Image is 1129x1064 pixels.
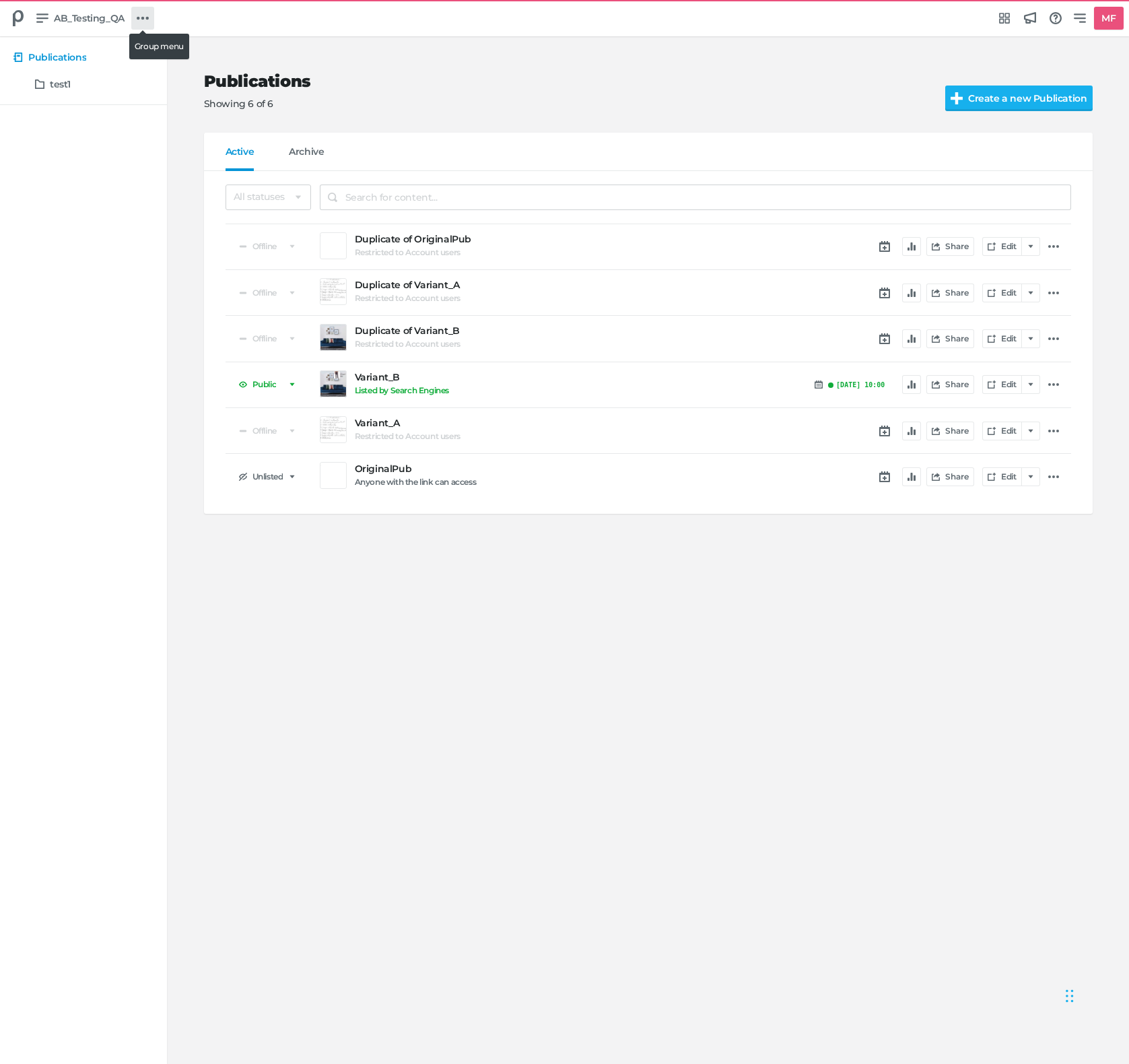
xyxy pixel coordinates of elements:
a: Schedule Publication [877,238,893,255]
span: Unlisted [252,473,283,481]
h6: Restricted to Account users [355,248,460,257]
button: Share [926,329,974,348]
span: Offline [252,427,277,435]
a: Publications [8,45,140,69]
a: Schedule Publication [877,469,893,485]
a: OriginalPub [355,463,738,475]
a: Preview [320,278,347,305]
input: Create a new Publication [945,86,1122,111]
a: Archive [289,146,324,171]
div: Drag [1066,976,1074,1016]
a: Edit [982,284,1021,302]
h6: Restricted to Account users [355,339,460,349]
p: Showing 6 of 6 [204,97,924,111]
h6: Restricted to Account users [355,294,460,303]
a: Additional actions... [1046,423,1062,439]
a: Duplicate of Variant_B [355,325,738,337]
a: Schedule Publication [877,423,893,439]
a: Duplicate of Variant_A [355,279,738,291]
a: Active [226,146,254,171]
a: Edit [982,237,1021,256]
span: Offline [252,289,277,297]
a: Duplicate of OriginalPub [355,234,738,245]
h6: Listed by Search Engines [355,386,449,395]
button: Share [926,467,974,486]
h6: Anyone with the link can access [355,477,477,487]
span: AB_Testing_QA [54,11,125,26]
div: AB_Testing_QA [5,5,31,31]
a: Preview [320,416,347,443]
span: Offline [252,335,277,343]
a: Preview [320,324,347,351]
button: Share [926,375,974,394]
a: Preview [320,370,347,397]
a: Additional actions... [1046,469,1062,485]
h5: MF [1096,7,1121,30]
button: Share [926,237,974,256]
h6: Restricted to Account users [355,432,460,441]
a: test1 [30,72,135,96]
a: Preview [320,232,347,259]
a: Edit [982,467,1021,486]
a: Schedule Publication [877,331,893,347]
a: Preview [320,462,347,489]
button: Share [926,284,974,302]
input: Search for content... [320,185,1071,210]
a: Edit [982,375,1021,394]
a: Additional actions... [141,49,158,65]
h2: Publications [204,72,924,92]
a: Additional actions... [1046,376,1062,393]
button: Share [926,422,974,440]
a: Additional actions... [1046,331,1062,347]
span: Offline [252,242,277,251]
h6: [DATE] 10:00 [836,381,885,389]
iframe: Chat Widget [1062,962,1129,1027]
a: Variant_A [355,418,738,429]
a: Additional actions... [1046,238,1062,255]
a: Edit [982,329,1021,348]
a: Integrations Hub [993,7,1016,30]
h5: Publications [28,52,86,63]
span: Public [252,380,277,389]
label: Create a new Publication [945,86,1092,111]
a: Edit [982,422,1021,440]
a: Schedule Publication [877,285,893,301]
a: Variant_B [355,372,738,383]
a: Additional actions... [1046,285,1062,301]
h5: test1 [50,79,71,90]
